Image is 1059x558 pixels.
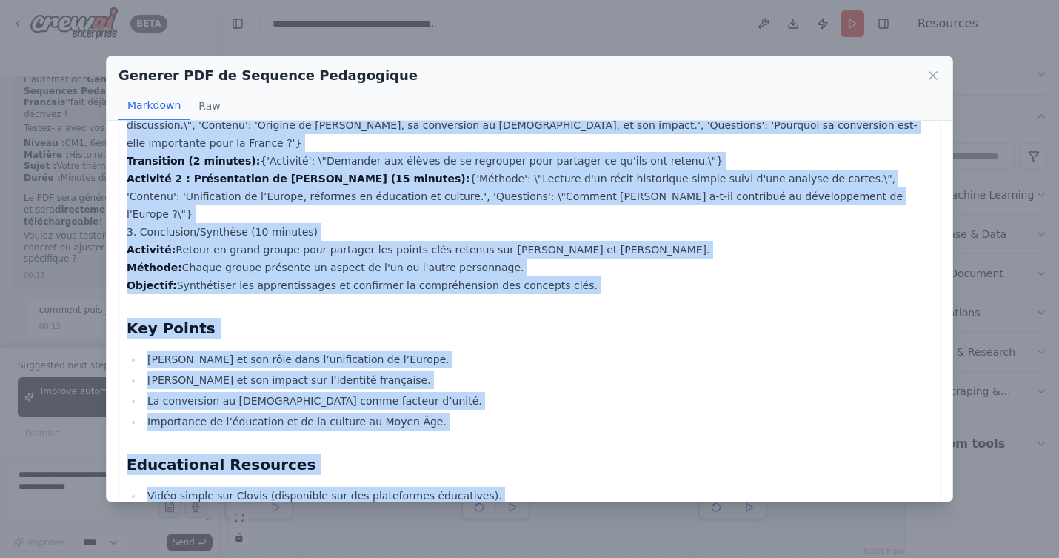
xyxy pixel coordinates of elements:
h2: Generer PDF de Sequence Pedagogique [118,65,418,86]
strong: Objectif: [127,279,177,291]
strong: Méthode: [127,262,182,273]
div: 3. Conclusion/Synthèse (10 minutes) [127,223,932,241]
div: Retour en grand groupe pour partager les points clés retenus sur [PERSON_NAME] et [PERSON_NAME]. ... [127,241,932,294]
div: {'Méthode': \"Exposé interactif à partir d'une vidéo (5 minutes) suivie d'une discussion.\", 'Con... [127,99,932,223]
li: La conversion au [DEMOGRAPHIC_DATA] comme facteur d’unité. [143,392,932,410]
li: [PERSON_NAME] et son rôle dans l’unification de l’Europe. [143,351,932,368]
strong: Transition (2 minutes): [127,155,260,167]
h2: Educational Resources [127,454,932,475]
button: Raw [190,92,229,120]
strong: Activité 2 : Présentation de [PERSON_NAME] (15 minutes): [127,173,470,185]
h2: Key Points [127,318,932,339]
li: Vidéo simple sur Clovis (disponible sur des plateformes éducatives). [143,487,932,505]
li: [PERSON_NAME] et son impact sur l’identité française. [143,371,932,389]
button: Markdown [118,92,190,120]
li: Importance de l’éducation et de la culture au Moyen Âge. [143,413,932,431]
strong: Activité: [127,244,176,256]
